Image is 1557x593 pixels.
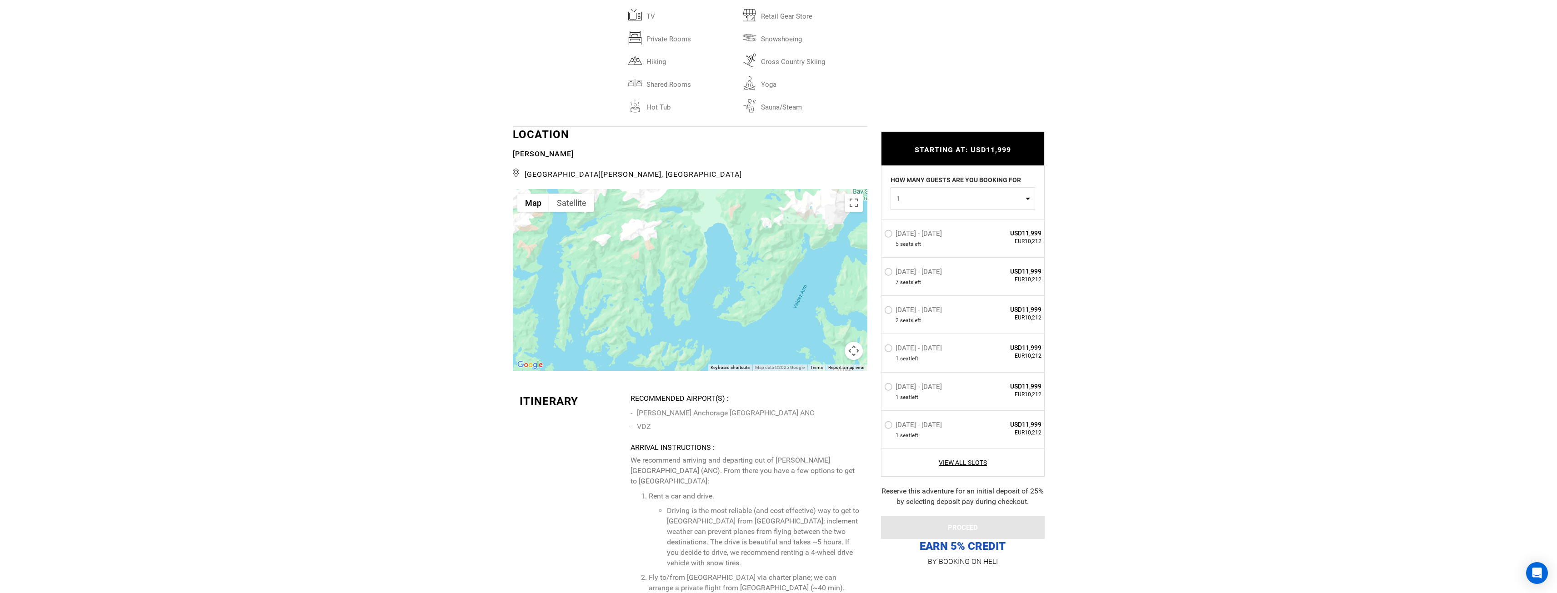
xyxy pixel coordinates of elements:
[884,383,944,394] label: [DATE] - [DATE]
[845,194,863,212] button: Toggle fullscreen view
[513,166,867,180] span: [GEOGRAPHIC_DATA][PERSON_NAME], [GEOGRAPHIC_DATA]
[711,364,750,371] button: Keyboard shortcuts
[513,149,574,158] b: [PERSON_NAME]
[881,486,1045,507] div: Reserve this adventure for an initial deposit of 25% by selecting deposit pay during checkout.
[549,194,594,212] button: Show satellite imagery
[976,276,1042,284] span: EUR10,212
[756,31,857,43] span: Snowshoeing
[976,391,1042,399] span: EUR10,212
[896,279,899,287] span: 7
[628,76,642,90] img: sharedrooms.svg
[896,317,899,325] span: 2
[520,394,624,409] div: Itinerary
[513,127,867,180] div: LOCATION
[515,359,545,371] a: Open this area in Google Maps (opens a new window)
[976,429,1042,437] span: EUR10,212
[884,421,944,432] label: [DATE] - [DATE]
[631,443,860,453] div: Arrival Instructions :
[828,365,865,370] a: Report a map error
[515,359,545,371] img: Google
[900,279,921,287] span: seat left
[884,229,944,240] label: [DATE] - [DATE]
[911,279,913,287] span: s
[743,54,756,67] img: crosscountryskiing.svg
[631,394,860,404] div: Recommended Airport(s) :
[976,382,1042,391] span: USD11,999
[884,306,944,317] label: [DATE] - [DATE]
[976,420,1042,429] span: USD11,999
[891,175,1021,187] label: HOW MANY GUESTS ARE YOU BOOKING FOR
[976,353,1042,360] span: EUR10,212
[900,355,918,363] span: seat left
[756,76,857,88] span: Yoga
[900,317,921,325] span: seat left
[649,491,860,502] p: Rent a car and drive.
[756,54,857,65] span: cross country skiing
[642,76,743,88] span: Shared Rooms
[896,394,899,401] span: 1
[755,365,805,370] span: Map data ©2025 Google
[884,344,944,355] label: [DATE] - [DATE]
[896,355,899,363] span: 1
[642,31,743,43] span: Private Rooms
[628,99,642,113] img: hottub.svg
[976,229,1042,238] span: USD11,999
[884,458,1042,467] a: View All Slots
[976,267,1042,276] span: USD11,999
[631,406,860,420] li: [PERSON_NAME] Anchorage [GEOGRAPHIC_DATA] ANC
[896,432,899,439] span: 1
[517,194,549,212] button: Show street map
[743,8,756,22] img: retailgearstore.svg
[628,31,642,45] img: privaterooms.svg
[884,268,944,279] label: [DATE] - [DATE]
[642,99,743,111] span: hot tub
[1526,562,1548,584] div: Open Intercom Messenger
[900,394,918,401] span: seat left
[900,240,921,248] span: seat left
[743,99,756,113] img: saunasteam.svg
[743,76,756,90] img: yoga.svg
[667,506,860,568] p: Driving is the most reliable (and cost effective) way to get to [GEOGRAPHIC_DATA] from [GEOGRAPHI...
[976,238,1042,245] span: EUR10,212
[896,240,899,248] span: 5
[845,342,863,360] button: Map camera controls
[881,555,1045,568] p: BY BOOKING ON HELI
[628,54,642,67] img: hiking.svg
[911,240,913,248] span: s
[642,54,743,65] span: Hiking
[628,8,642,22] img: tv.svg
[631,420,860,434] li: VDZ
[756,99,857,111] span: sauna/steam
[915,145,1011,154] span: STARTING AT: USD11,999
[976,305,1042,314] span: USD11,999
[881,516,1045,539] button: PROCEED
[642,8,743,20] span: TV
[911,317,913,325] span: s
[810,365,823,370] a: Terms (opens in new tab)
[900,432,918,439] span: seat left
[631,455,860,487] p: We recommend arriving and departing out of [PERSON_NAME][GEOGRAPHIC_DATA] (ANC). From there you h...
[743,31,756,45] img: snowshoeing.svg
[976,314,1042,322] span: EUR10,212
[976,344,1042,353] span: USD11,999
[891,187,1035,210] button: 1
[756,8,857,20] span: retail gear store
[896,194,1023,203] span: 1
